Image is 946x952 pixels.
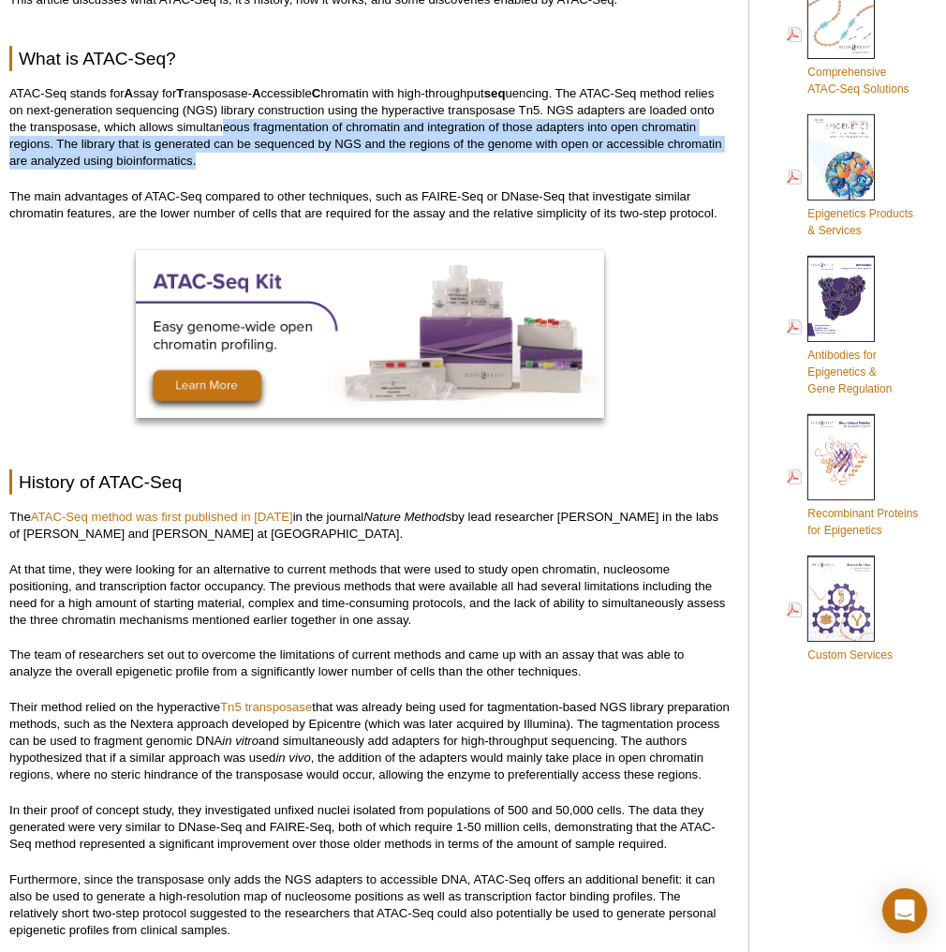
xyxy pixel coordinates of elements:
strong: seq [484,86,506,100]
img: Abs_epi_2015_cover_web_70x200 [807,256,875,342]
a: Epigenetics Products& Services [787,112,913,241]
p: The main advantages of ATAC-Seq compared to other techniques, such as FAIRE-Seq or DNase-Seq that... [9,188,730,222]
p: The team of researchers set out to overcome the limitations of current methods and came up with a... [9,647,730,680]
p: Their method relied on the hyperactive that was already being used for tagmentation-based NGS lib... [9,699,730,783]
a: Antibodies forEpigenetics &Gene Regulation [787,254,892,399]
p: In their proof of concept study, they investigated unfixed nuclei isolated from populations of 50... [9,802,730,853]
h2: What is ATAC-Seq? [9,46,730,71]
div: Open Intercom Messenger [882,888,927,933]
p: Furthermore, since the transposase only adds the NGS adapters to accessible DNA, ATAC-Seq offers ... [9,871,730,939]
img: Rec_prots_140604_cover_web_70x200 [807,414,875,500]
strong: T [176,86,184,100]
img: Epi_brochure_140604_cover_web_70x200 [807,114,875,201]
a: Recombinant Proteinsfor Epigenetics [787,412,918,541]
h2: History of ATAC-Seq [9,469,730,495]
strong: C [312,86,321,100]
p: The in the journal by lead researcher [PERSON_NAME] in the labs of [PERSON_NAME] and [PERSON_NAME... [9,509,730,543]
a: Custom Services [787,554,893,665]
span: Recombinant Proteins for Epigenetics [807,507,918,537]
em: in vivo [275,751,310,765]
p: At that time, they were looking for an alternative to current methods that were used to study ope... [9,561,730,629]
span: Antibodies for Epigenetics & Gene Regulation [807,349,892,395]
img: Custom_Services_cover [807,556,875,642]
span: Comprehensive ATAC-Seq Solutions [807,66,909,96]
strong: A [252,86,261,100]
strong: A [125,86,134,100]
em: in vitro [222,734,259,748]
p: ATAC-Seq stands for ssay for ransposase- ccessible hromatin with high-throughput uencing. The ATA... [9,85,730,170]
em: Nature Methods [363,510,451,524]
span: Epigenetics Products & Services [807,207,913,237]
span: Custom Services [807,648,893,662]
a: Tn5 transposase [220,700,312,714]
img: ATAC-Seq Kit [136,250,604,418]
a: ATAC-Seq method was first published in [DATE] [31,510,293,524]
